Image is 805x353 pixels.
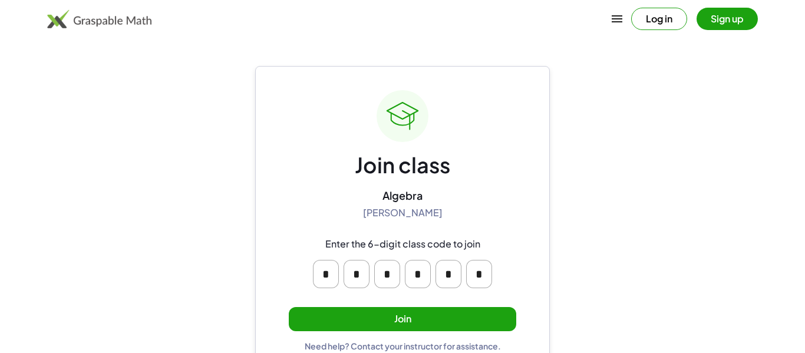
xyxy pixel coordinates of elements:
div: [PERSON_NAME] [363,207,443,219]
div: Algebra [382,189,423,202]
button: Join [289,307,516,331]
button: Sign up [697,8,758,30]
div: Join class [355,151,450,179]
div: Enter the 6-digit class code to join [325,238,480,250]
button: Log in [631,8,687,30]
div: Need help? Contact your instructor for assistance. [305,341,501,351]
